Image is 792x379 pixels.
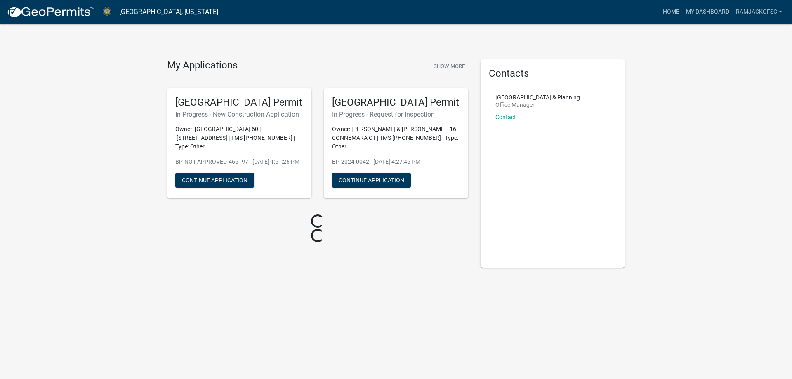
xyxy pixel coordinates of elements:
button: Show More [430,59,468,73]
h5: [GEOGRAPHIC_DATA] Permit [332,97,460,108]
a: Home [660,4,683,20]
a: [GEOGRAPHIC_DATA], [US_STATE] [119,5,218,19]
p: Office Manager [495,102,580,108]
a: RamJackofSC [733,4,785,20]
button: Continue Application [332,173,411,188]
h5: Contacts [489,68,617,80]
p: BP-2024-0042 - [DATE] 4:27:46 PM [332,158,460,166]
a: Contact [495,114,516,120]
p: [GEOGRAPHIC_DATA] & Planning [495,94,580,100]
a: My Dashboard [683,4,733,20]
h4: My Applications [167,59,238,72]
p: BP-NOT APPROVED-466197 - [DATE] 1:51:26 PM [175,158,303,166]
p: Owner: [GEOGRAPHIC_DATA] 60 | [STREET_ADDRESS] | TMS [PHONE_NUMBER] | Type: Other [175,125,303,151]
img: Abbeville County, South Carolina [101,6,113,17]
h6: In Progress - New Construction Application [175,111,303,118]
h5: [GEOGRAPHIC_DATA] Permit [175,97,303,108]
p: Owner: [PERSON_NAME] & [PERSON_NAME] | 16 CONNEMARA CT | TMS [PHONE_NUMBER] | Type: Other [332,125,460,151]
button: Continue Application [175,173,254,188]
h6: In Progress - Request for Inspection [332,111,460,118]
